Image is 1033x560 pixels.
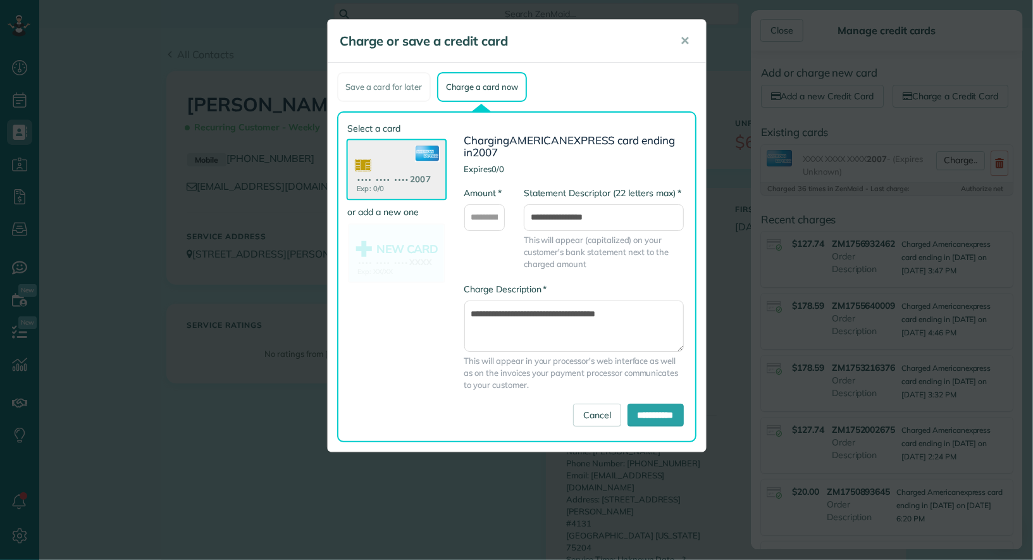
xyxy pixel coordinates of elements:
[348,122,445,135] label: Select a card
[464,283,547,296] label: Charge Description
[573,404,621,426] a: Cancel
[464,165,684,173] h4: Expires
[524,234,684,270] span: This will appear (capitalized) on your customer's bank statement next to the charged amount
[681,34,690,48] span: ✕
[348,206,445,218] label: or add a new one
[340,32,663,50] h5: Charge or save a credit card
[464,355,684,391] span: This will appear in your processor's web interface as well as on the invoices your payment proces...
[464,187,502,199] label: Amount
[464,135,684,158] h3: Charging card ending in
[509,134,615,147] span: AMERICANEXPRESS
[492,164,504,174] span: 0/0
[437,72,527,102] div: Charge a card now
[524,187,681,199] label: Statement Descriptor (22 letters max)
[473,146,498,159] span: 2007
[337,72,431,102] div: Save a card for later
